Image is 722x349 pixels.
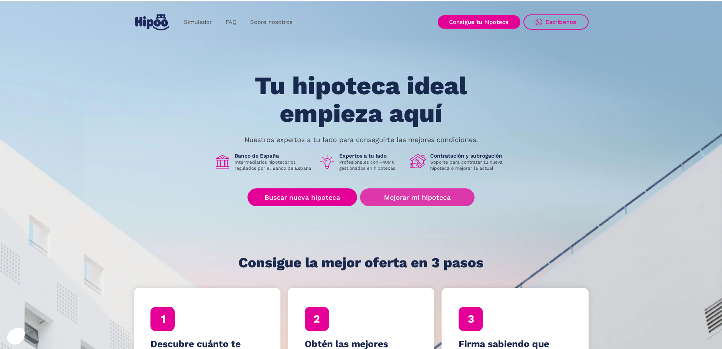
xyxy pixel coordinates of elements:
[247,188,357,206] a: Buscar nueva hipoteca
[360,188,474,206] a: Mejorar mi hipoteca
[235,152,313,159] h1: Banco de España
[217,72,504,127] h1: Tu hipoteca ideal empieza aquí
[244,137,478,143] p: Nuestros expertos a tu lado para conseguirte las mejores condiciones.
[177,15,219,30] a: Simulador
[545,19,576,25] div: Escríbenos
[238,255,484,270] h1: Consigue la mejor oferta en 3 pasos
[219,15,243,30] a: FAQ
[523,14,589,30] a: Escríbenos
[430,152,508,159] h1: Contratación y subrogación
[134,11,171,33] a: home
[235,159,313,171] p: Intermediarios hipotecarios regulados por el Banco de España
[430,159,508,171] p: Soporte para contratar tu nueva hipoteca o mejorar la actual
[339,152,404,159] h1: Expertos a tu lado
[243,15,299,30] a: Sobre nosotros
[438,15,520,29] a: Consigue tu hipoteca
[339,159,404,171] p: Profesionales con +40M€ gestionados en hipotecas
